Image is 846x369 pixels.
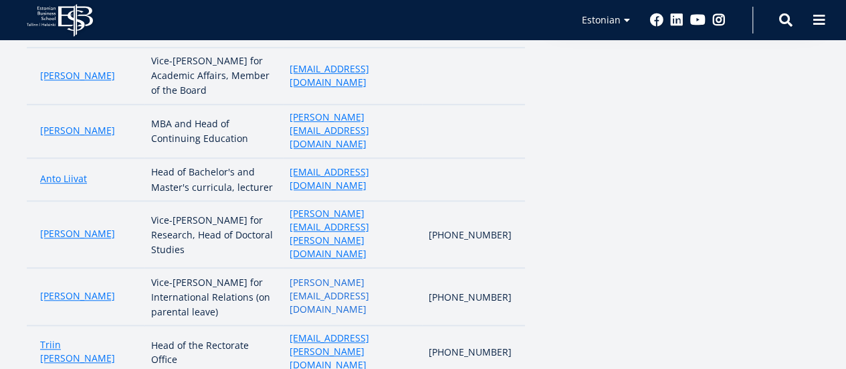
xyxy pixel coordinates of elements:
[40,124,115,137] a: [PERSON_NAME]
[40,227,115,240] a: [PERSON_NAME]
[290,62,369,88] font: [EMAIL_ADDRESS][DOMAIN_NAME]
[40,338,138,365] a: Triin [PERSON_NAME]
[151,165,273,193] font: Head of Bachelor's and Master's curricula, lecturer
[290,110,369,150] font: [PERSON_NAME][EMAIL_ADDRESS][DOMAIN_NAME]
[40,124,115,137] font: [PERSON_NAME]
[151,117,248,145] font: MBA and Head of Continuing Education
[290,207,369,260] font: [PERSON_NAME][EMAIL_ADDRESS][PERSON_NAME][DOMAIN_NAME]
[429,290,512,303] font: [PHONE_NUMBER]
[151,275,270,317] font: Vice-[PERSON_NAME] for International Relations (on parental leave)
[40,338,115,364] font: Triin [PERSON_NAME]
[151,213,273,255] font: Vice-[PERSON_NAME] for Research, Head of Doctoral Studies
[290,207,415,261] a: [PERSON_NAME][EMAIL_ADDRESS][PERSON_NAME][DOMAIN_NAME]
[290,165,415,192] a: [EMAIL_ADDRESS][DOMAIN_NAME]
[290,276,415,316] a: [PERSON_NAME][EMAIL_ADDRESS][DOMAIN_NAME]
[40,172,87,186] a: Anto Liivat
[290,165,369,192] font: [EMAIL_ADDRESS][DOMAIN_NAME]
[40,227,115,240] font: [PERSON_NAME]
[290,110,415,151] a: [PERSON_NAME][EMAIL_ADDRESS][DOMAIN_NAME]
[40,289,115,303] a: [PERSON_NAME]
[290,62,415,89] a: [EMAIL_ADDRESS][DOMAIN_NAME]
[429,228,512,240] font: [PHONE_NUMBER]
[429,346,512,358] font: [PHONE_NUMBER]
[290,276,369,315] font: [PERSON_NAME][EMAIL_ADDRESS][DOMAIN_NAME]
[40,69,115,82] a: [PERSON_NAME]
[151,55,270,97] font: Vice-[PERSON_NAME] for Academic Affairs, Member of the Board
[151,338,249,366] font: Head of the Rectorate Office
